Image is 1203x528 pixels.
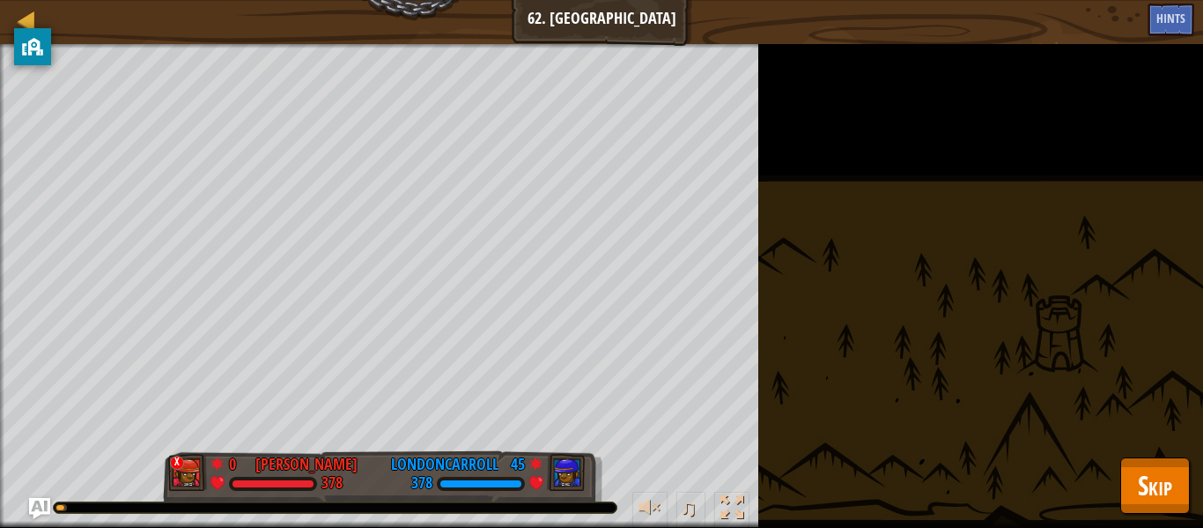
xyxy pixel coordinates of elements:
div: x [170,456,184,470]
div: 378 [411,476,432,492]
div: [PERSON_NAME] [255,453,358,476]
button: Skip [1120,457,1190,514]
button: Ask AI [29,498,50,519]
img: thang_avatar_frame.png [168,454,207,491]
span: Skip [1138,467,1172,503]
span: ♫ [680,495,697,521]
div: LondonCarroll [391,453,498,476]
button: privacy banner [14,28,51,65]
span: Hints [1156,10,1185,26]
div: 45 [507,453,525,469]
div: 378 [321,476,343,492]
button: Toggle fullscreen [714,492,749,528]
img: thang_avatar_frame.png [547,454,586,491]
div: 0 [229,453,247,469]
button: Adjust volume [632,492,668,528]
button: ♫ [676,492,706,528]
